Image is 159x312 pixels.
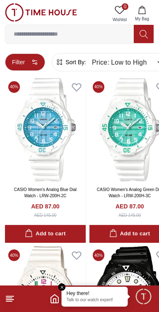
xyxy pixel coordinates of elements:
div: Add to cart [109,229,150,239]
span: 40 % [93,81,104,93]
a: CASIO Women's Analog Blue Dial Watch - LRW-200H-2C [14,187,77,198]
span: 40 % [8,81,20,93]
h4: AED 87.00 [31,202,59,210]
span: Sort By: [64,58,86,66]
h4: AED 87.00 [116,202,144,210]
div: Hey there! [67,290,123,297]
span: 0 [122,3,128,10]
span: 40 % [93,249,104,261]
div: AED 145.00 [34,212,56,218]
div: AED 145.00 [118,212,141,218]
button: Filter [5,53,45,71]
img: CASIO Women's Analog Blue Dial Watch - LRW-200H-2C [5,78,86,182]
button: My Bag [130,3,154,24]
p: Talk to our watch expert! [67,297,123,303]
span: Wishlist [109,17,130,23]
span: My Bag [132,16,152,22]
button: Sort By: [55,58,86,66]
span: 40 % [8,249,20,261]
a: Home [50,294,60,304]
div: Chat Widget [135,288,153,306]
a: 0Wishlist [109,3,130,24]
img: ... [5,3,77,22]
button: Add to cart [5,225,86,243]
div: Add to cart [25,229,65,239]
em: Close tooltip [58,283,66,291]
